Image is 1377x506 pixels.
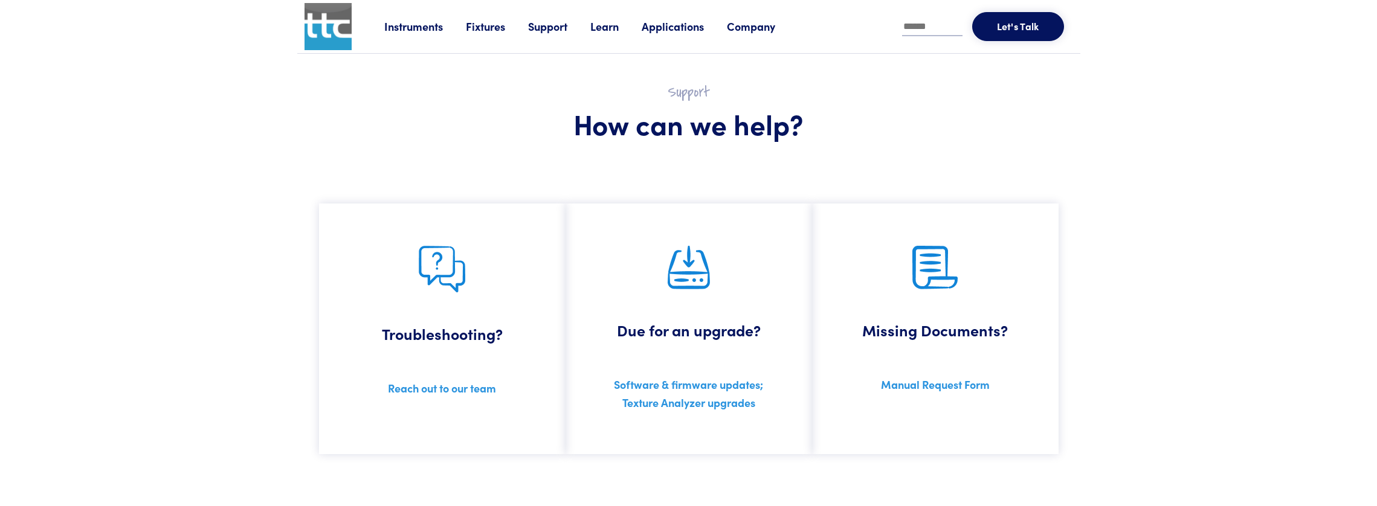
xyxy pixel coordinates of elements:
img: upgrade.png [668,246,710,289]
a: Texture Analyzer upgrades [622,395,755,410]
img: documents.png [912,246,958,289]
a: Support [528,19,590,34]
a: Reach out to our team [388,380,496,396]
img: ttc_logo_1x1_v1.0.png [305,3,352,50]
a: Instruments [384,19,466,34]
a: Learn [590,19,642,34]
a: Manual Request Form [881,377,990,392]
h5: Due for an upgrade? [584,289,794,371]
a: Applications [642,19,727,34]
h5: Troubleshooting? [337,293,547,374]
img: troubleshooting.png [419,246,465,293]
h2: Support [326,83,1051,101]
h5: Missing Documents? [830,289,1040,371]
a: Software & firmware updates; [614,377,763,392]
a: Company [727,19,798,34]
a: Fixtures [466,19,528,34]
h1: How can we help? [326,106,1051,141]
button: Let's Talk [972,12,1064,41]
